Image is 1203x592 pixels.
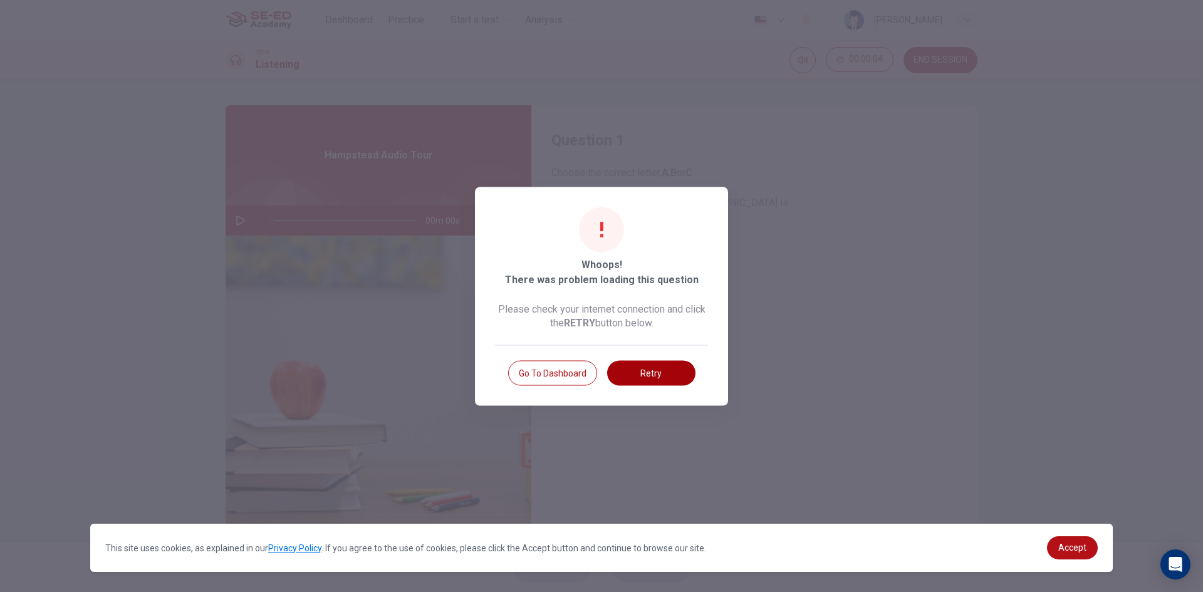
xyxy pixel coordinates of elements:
button: Go to Dashboard [508,360,597,385]
a: dismiss cookie message [1047,536,1098,559]
span: Please check your internet connection and click the button below. [495,302,708,330]
span: This site uses cookies, as explained in our . If you agree to the use of cookies, please click th... [105,543,706,553]
b: RETRY [564,316,595,328]
div: cookieconsent [90,524,1113,572]
span: Whoops! [581,257,622,272]
span: There was problem loading this question [505,272,699,287]
a: Privacy Policy [268,543,321,553]
button: Retry [607,360,695,385]
div: Open Intercom Messenger [1160,549,1190,579]
span: Accept [1058,543,1086,553]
